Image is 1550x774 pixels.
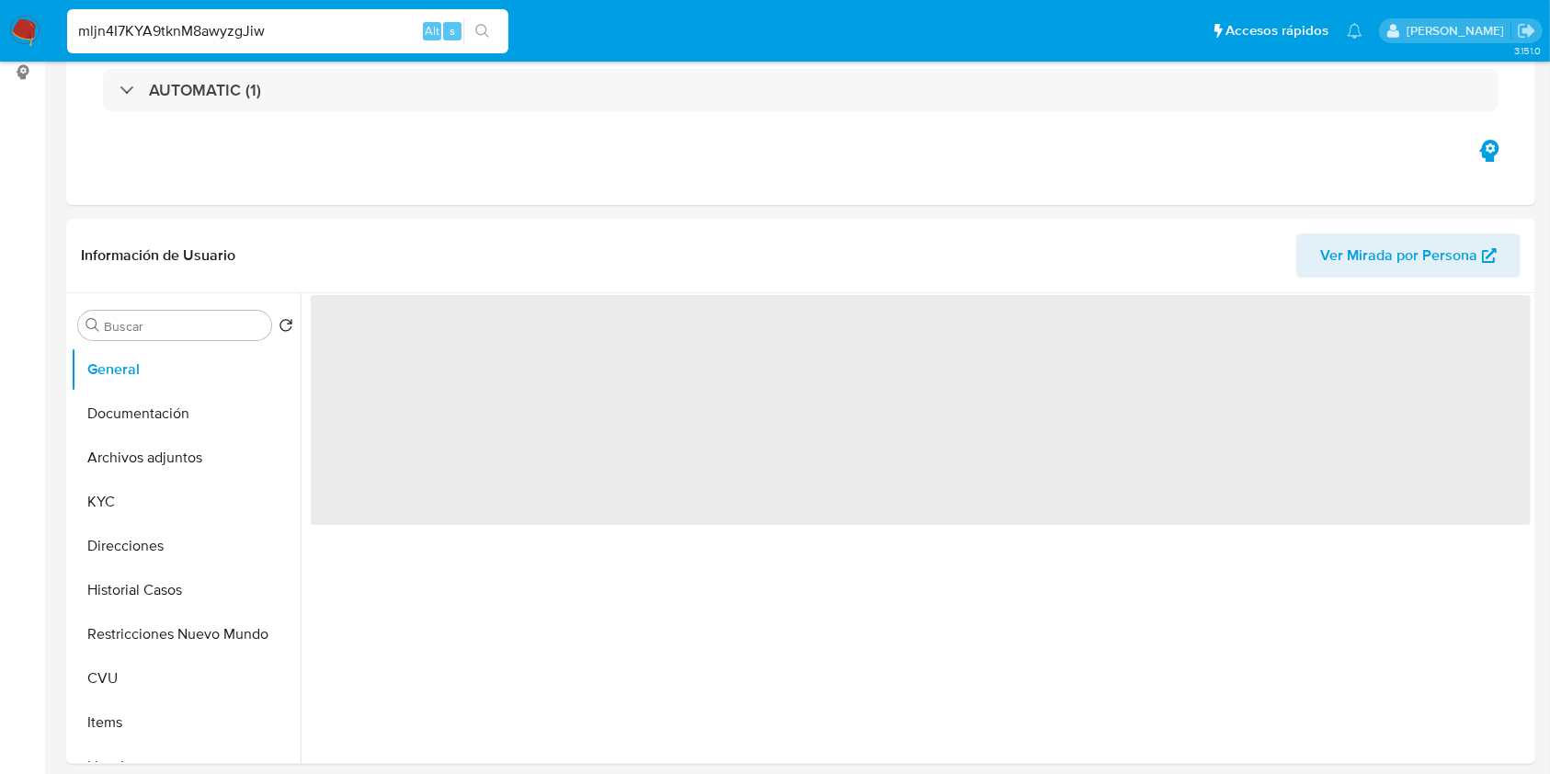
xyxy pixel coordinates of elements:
span: ‌ [311,295,1531,525]
span: Accesos rápidos [1225,21,1328,40]
button: Historial Casos [71,568,301,612]
button: Archivos adjuntos [71,436,301,480]
button: Restricciones Nuevo Mundo [71,612,301,656]
button: CVU [71,656,301,700]
button: Volver al orden por defecto [279,318,293,338]
input: Buscar [104,318,264,335]
span: s [450,22,455,40]
a: Salir [1517,21,1536,40]
button: Items [71,700,301,745]
a: Notificaciones [1347,23,1362,39]
h1: Información de Usuario [81,246,235,265]
span: 3.151.0 [1514,43,1541,58]
button: Documentación [71,392,301,436]
span: Alt [425,22,439,40]
button: search-icon [463,18,501,44]
p: patricia.mayol@mercadolibre.com [1407,22,1510,40]
button: KYC [71,480,301,524]
h3: AUTOMATIC (1) [149,80,261,100]
button: General [71,347,301,392]
input: Buscar usuario o caso... [67,19,508,43]
button: Buscar [85,318,100,333]
button: Direcciones [71,524,301,568]
div: AUTOMATIC (1) [103,69,1499,111]
span: Ver Mirada por Persona [1320,233,1477,278]
button: Ver Mirada por Persona [1296,233,1521,278]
